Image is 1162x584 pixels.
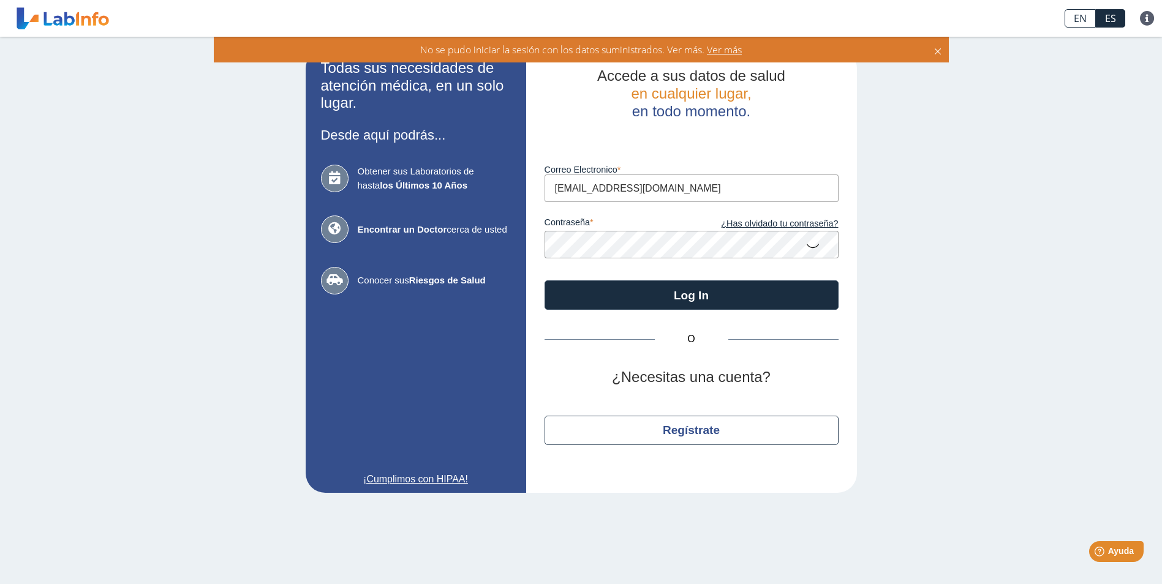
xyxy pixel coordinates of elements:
label: Correo Electronico [545,165,839,174]
span: cerca de usted [358,223,511,237]
button: Regístrate [545,416,839,445]
button: Log In [545,280,839,310]
b: Encontrar un Doctor [358,224,447,234]
span: Conocer sus [358,274,511,288]
label: contraseña [545,217,692,231]
a: EN [1065,9,1096,28]
h3: Desde aquí podrás... [321,127,511,143]
a: ES [1096,9,1125,28]
h2: ¿Necesitas una cuenta? [545,369,839,386]
iframe: Help widget launcher [1053,536,1149,571]
b: los Últimos 10 Años [380,180,467,190]
h2: Todas sus necesidades de atención médica, en un solo lugar. [321,59,511,112]
span: Obtener sus Laboratorios de hasta [358,165,511,192]
span: O [655,332,728,346]
span: en cualquier lugar, [631,85,751,102]
a: ¿Has olvidado tu contraseña? [692,217,839,231]
span: Ver más [704,43,742,56]
b: Riesgos de Salud [409,275,486,285]
span: No se pudo iniciar la sesión con los datos suministrados. Ver más. [420,43,704,56]
span: en todo momento. [632,103,750,119]
a: ¡Cumplimos con HIPAA! [321,472,511,487]
span: Accede a sus datos de salud [597,67,785,84]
